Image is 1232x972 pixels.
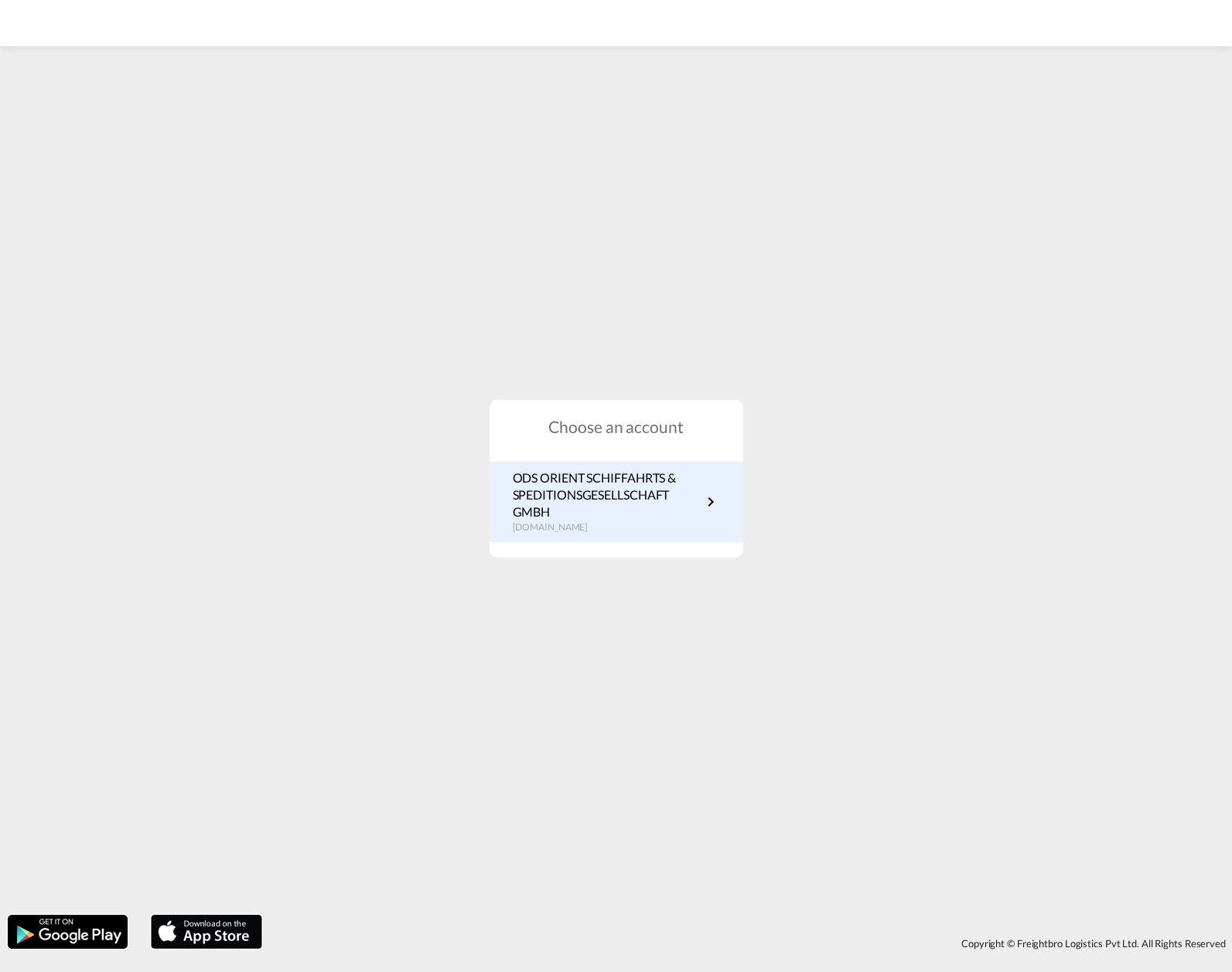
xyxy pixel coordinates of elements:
[6,913,129,950] img: google.png
[149,913,264,950] img: apple.png
[513,469,720,534] a: ODS ORIENT SCHIFFAHRTS & SPEDITIONSGESELLSCHAFT GMBH[DOMAIN_NAME]
[513,469,701,521] p: ODS ORIENT SCHIFFAHRTS & SPEDITIONSGESELLSCHAFT GMBH
[513,521,701,534] p: [DOMAIN_NAME]
[701,493,720,511] md-icon: icon-chevron-right
[270,930,1232,957] div: Copyright © Freightbro Logistics Pvt Ltd. All Rights Reserved
[490,415,743,438] h1: Choose an account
